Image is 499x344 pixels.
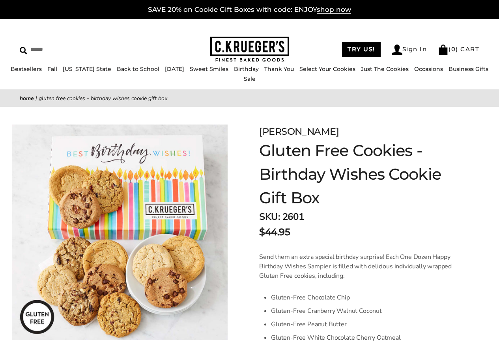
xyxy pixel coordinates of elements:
a: Sale [244,75,256,82]
a: Select Your Cookies [299,65,355,73]
a: (0) CART [438,45,479,53]
img: C.KRUEGER'S [210,37,289,62]
a: TRY US! [342,42,381,57]
img: Gluten Free Cookies - Birthday Wishes Cookie Gift Box [12,125,228,340]
a: Bestsellers [11,65,42,73]
li: Gluten-Free Cranberry Walnut Coconut [271,304,460,318]
li: Gluten-Free Chocolate Chip [271,291,460,304]
img: Account [392,45,402,55]
a: SAVE 20% on Cookie Gift Boxes with code: ENJOYshop now [148,6,351,14]
a: Birthday [234,65,259,73]
li: Gluten-Free Peanut Butter [271,318,460,331]
a: [US_STATE] State [63,65,111,73]
span: 2601 [282,210,304,223]
p: Send them an extra special birthday surprise! Each One Dozen Happy Birthday Wishes Sampler is fil... [259,252,460,281]
span: | [36,95,37,102]
a: Business Gifts [449,65,488,73]
a: Back to School [117,65,159,73]
a: [DATE] [165,65,184,73]
a: Thank You [264,65,294,73]
h1: Gluten Free Cookies - Birthday Wishes Cookie Gift Box [259,139,460,210]
a: Sweet Smiles [190,65,228,73]
a: Home [20,95,34,102]
a: Occasions [414,65,443,73]
nav: breadcrumbs [20,94,479,103]
img: Search [20,47,27,54]
a: Fall [47,65,57,73]
img: Bag [438,45,449,55]
a: Just The Cookies [361,65,409,73]
span: 0 [451,45,456,53]
span: shop now [317,6,351,14]
span: $44.95 [259,225,290,239]
strong: SKU: [259,210,280,223]
div: [PERSON_NAME] [259,125,460,139]
span: Gluten Free Cookies - Birthday Wishes Cookie Gift Box [39,95,167,102]
a: Sign In [392,45,427,55]
input: Search [20,43,125,56]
